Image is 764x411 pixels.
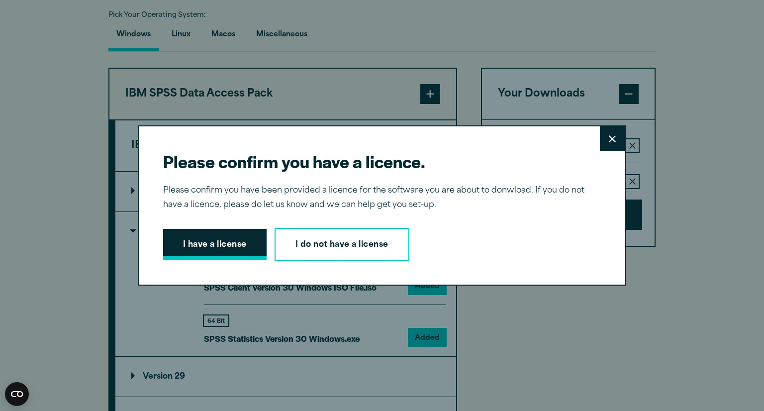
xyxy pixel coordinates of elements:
svg: CookieBot Widget Icon [5,382,29,406]
p: Please confirm you have been provided a licence for the software you are about to donwload. If yo... [163,184,593,212]
a: I do not have a license [275,228,409,261]
h2: Please confirm you have a licence. [163,150,593,173]
button: I have a license [163,229,267,260]
button: Open CMP widget [5,382,29,406]
div: CookieBot Widget Contents [5,382,29,406]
